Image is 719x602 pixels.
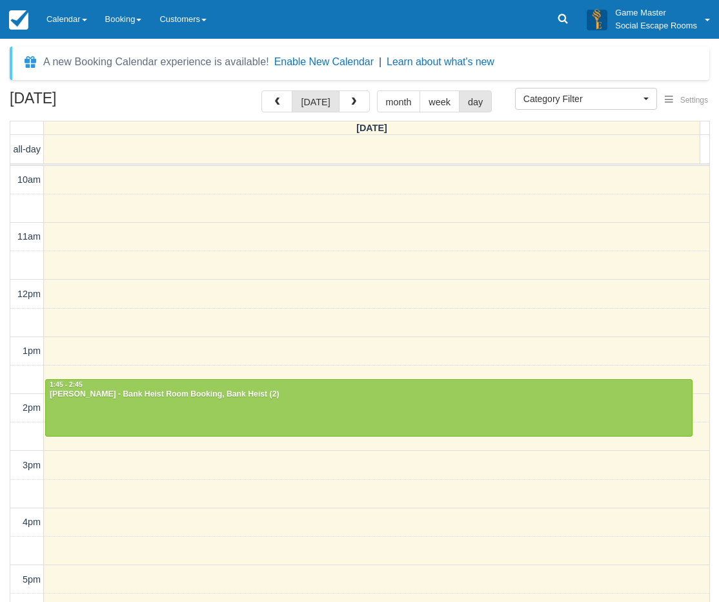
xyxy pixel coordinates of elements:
[49,389,689,400] div: [PERSON_NAME] - Bank Heist Room Booking, Bank Heist (2)
[23,517,41,527] span: 4pm
[615,19,697,32] p: Social Escape Rooms
[17,231,41,242] span: 11am
[17,289,41,299] span: 12pm
[356,123,387,133] span: [DATE]
[515,88,657,110] button: Category Filter
[459,90,492,112] button: day
[10,90,173,114] h2: [DATE]
[377,90,421,112] button: month
[43,54,269,70] div: A new Booking Calendar experience is available!
[615,6,697,19] p: Game Master
[680,96,708,105] span: Settings
[523,92,640,105] span: Category Filter
[14,144,41,154] span: all-day
[23,460,41,470] span: 3pm
[420,90,460,112] button: week
[387,56,494,67] a: Learn about what's new
[23,574,41,585] span: 5pm
[587,9,607,30] img: A3
[23,346,41,356] span: 1pm
[45,379,693,436] a: 1:45 - 2:45[PERSON_NAME] - Bank Heist Room Booking, Bank Heist (2)
[50,381,83,388] span: 1:45 - 2:45
[9,10,28,30] img: checkfront-main-nav-mini-logo.png
[657,91,716,110] button: Settings
[292,90,339,112] button: [DATE]
[274,56,374,68] button: Enable New Calendar
[17,174,41,185] span: 10am
[23,402,41,413] span: 2pm
[379,56,381,67] span: |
